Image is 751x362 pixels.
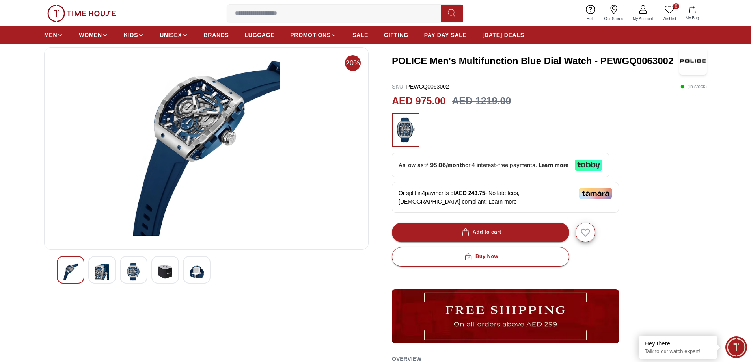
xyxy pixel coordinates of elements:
[245,31,275,39] span: LUGGAGE
[392,289,619,343] img: ...
[392,247,569,267] button: Buy Now
[124,28,144,42] a: KIDS
[396,117,416,143] img: ...
[645,340,712,347] div: Hey there!
[190,263,204,281] img: POLICE Men's Multifunction Blue Dial Watch - PEWGQ0063002
[158,263,172,281] img: POLICE Men's Multifunction Blue Dial Watch - PEWGQ0063002
[681,4,704,22] button: My Bag
[392,55,679,67] h3: POLICE Men's Multifunction Blue Dial Watch - PEWGQ0063002
[44,31,57,39] span: MEN
[424,31,467,39] span: PAY DAY SALE
[424,28,467,42] a: PAY DAY SALE
[463,252,498,261] div: Buy Now
[455,190,485,196] span: AED 243.75
[47,5,116,22] img: ...
[204,31,229,39] span: BRANDS
[160,28,188,42] a: UNISEX
[483,31,524,39] span: [DATE] DEALS
[352,28,368,42] a: SALE
[204,28,229,42] a: BRANDS
[483,28,524,42] a: [DATE] DEALS
[124,31,138,39] span: KIDS
[290,28,337,42] a: PROMOTIONS
[679,47,707,75] img: POLICE Men's Multifunction Blue Dial Watch - PEWGQ0063002
[384,28,408,42] a: GIFTING
[630,16,656,22] span: My Account
[600,3,628,23] a: Our Stores
[392,182,619,213] div: Or split in 4 payments of - No late fees, [DEMOGRAPHIC_DATA] compliant!
[725,336,747,358] div: Chat Widget
[680,83,707,91] p: ( In stock )
[601,16,626,22] span: Our Stores
[95,263,109,281] img: POLICE Men's Multifunction Blue Dial Watch - PEWGQ0063002
[392,83,449,91] p: PEWGQ0063002
[127,263,141,281] img: POLICE Men's Multifunction Blue Dial Watch - PEWGQ0063002
[682,15,702,21] span: My Bag
[63,263,78,281] img: POLICE Men's Multifunction Blue Dial Watch - PEWGQ0063002
[579,188,612,199] img: Tamara
[290,31,331,39] span: PROMOTIONS
[352,31,368,39] span: SALE
[452,94,511,109] h3: AED 1219.00
[392,84,405,90] span: SKU :
[673,3,679,9] span: 0
[658,3,681,23] a: 0Wishlist
[245,28,275,42] a: LUGGAGE
[384,31,408,39] span: GIFTING
[583,16,598,22] span: Help
[160,31,182,39] span: UNISEX
[79,31,102,39] span: WOMEN
[79,28,108,42] a: WOMEN
[460,228,501,237] div: Add to cart
[51,54,362,243] img: POLICE Men's Multifunction Blue Dial Watch - PEWGQ0063002
[582,3,600,23] a: Help
[345,55,361,71] span: 20%
[645,348,712,355] p: Talk to our watch expert!
[392,223,569,242] button: Add to cart
[660,16,679,22] span: Wishlist
[488,199,517,205] span: Learn more
[44,28,63,42] a: MEN
[392,94,445,109] h2: AED 975.00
